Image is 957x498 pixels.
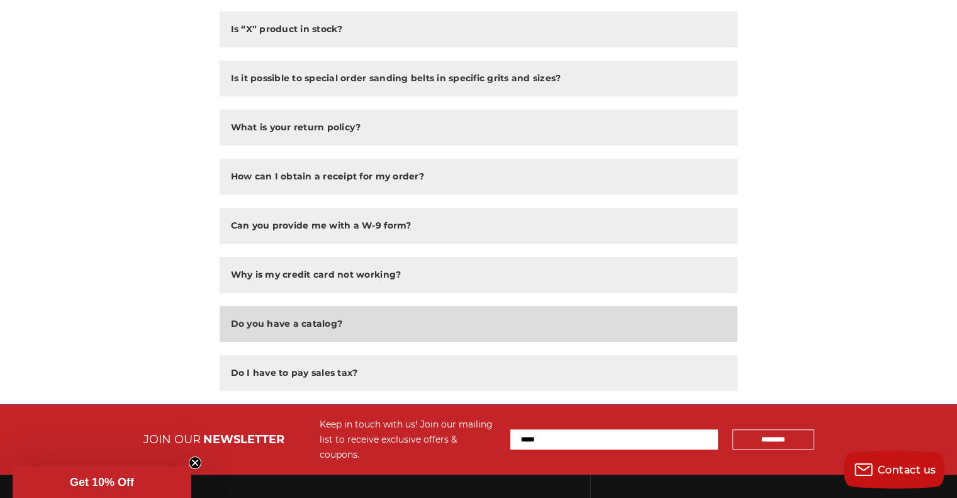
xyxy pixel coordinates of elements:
div: Keep in touch with us! Join our mailing list to receive exclusive offers & coupons. [320,417,498,462]
h2: What is your return policy? [231,121,361,134]
span: Contact us [878,464,936,476]
h2: Do you have a catalog? [231,317,343,331]
button: Is it possible to special order sanding belts in specific grits and sizes? [220,60,738,96]
button: Contact us [844,451,944,489]
h2: Is it possible to special order sanding belts in specific grits and sizes? [231,72,561,85]
button: Is “X” product in stock? [220,11,738,47]
h2: How can I obtain a receipt for my order? [231,170,424,183]
span: JOIN OUR [143,433,201,446]
span: Get 10% Off [70,476,134,489]
button: Can you provide me with a W-9 form? [220,208,738,244]
button: Why is my credit card not working? [220,257,738,293]
h2: Can you provide me with a W-9 form? [231,219,411,232]
button: How can I obtain a receipt for my order? [220,159,738,195]
button: Do I have to pay sales tax? [220,355,738,391]
button: Do you have a catalog? [220,306,738,342]
h2: Why is my credit card not working? [231,268,401,281]
button: What is your return policy? [220,110,738,145]
h2: Do I have to pay sales tax? [231,366,358,380]
span: NEWSLETTER [203,433,284,446]
h2: Is “X” product in stock? [231,23,343,36]
div: Get 10% OffClose teaser [13,467,191,498]
button: Close teaser [189,456,201,469]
